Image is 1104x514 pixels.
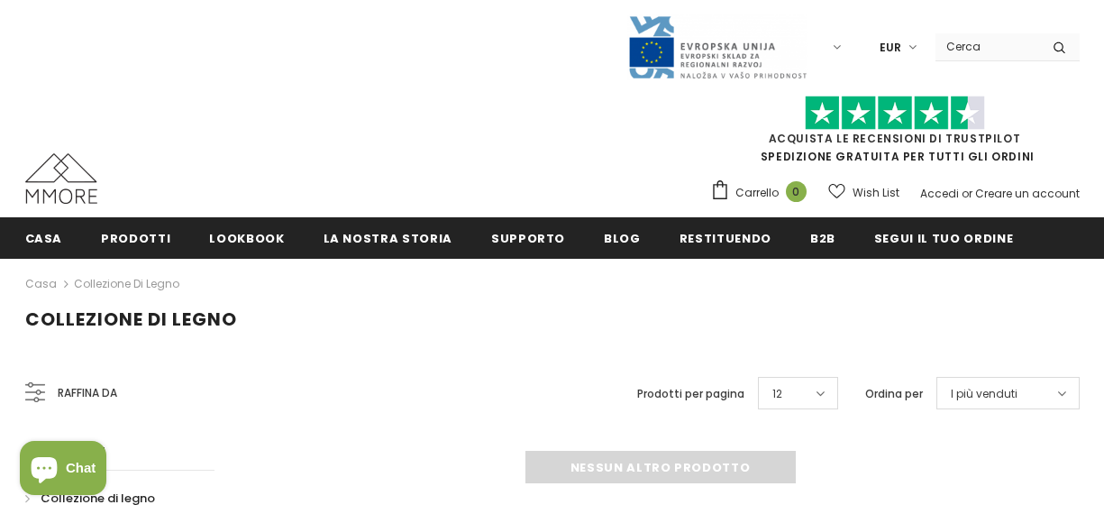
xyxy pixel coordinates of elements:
a: Lookbook [209,217,284,258]
input: Search Site [935,33,1039,60]
a: Javni Razpis [627,39,807,54]
a: Segui il tuo ordine [874,217,1013,258]
a: Prodotti [101,217,170,258]
a: Restituendo [680,217,771,258]
span: I più venduti [951,385,1017,403]
a: supporto [491,217,565,258]
a: Wish List [828,177,899,208]
span: or [962,186,972,201]
span: Carrello [735,184,779,202]
span: supporto [491,230,565,247]
span: 0 [786,181,807,202]
span: SPEDIZIONE GRATUITA PER TUTTI GLI ORDINI [710,104,1080,164]
span: Segui il tuo ordine [874,230,1013,247]
a: Accedi [920,186,959,201]
span: 12 [772,385,782,403]
a: B2B [810,217,835,258]
a: Collezione di legno [74,276,179,291]
span: Raffina da [58,383,117,403]
a: La nostra storia [324,217,452,258]
span: Collezione di legno [25,307,237,332]
a: Carrello 0 [710,179,816,207]
label: Ordina per [865,385,923,403]
span: Casa [25,230,63,247]
span: Blog [604,230,641,247]
span: Lookbook [209,230,284,247]
inbox-online-store-chat: Shopify online store chat [14,441,112,500]
a: Acquista le recensioni di TrustPilot [769,131,1021,146]
img: Javni Razpis [627,14,807,80]
span: B2B [810,230,835,247]
a: Casa [25,273,57,295]
span: Prodotti [101,230,170,247]
a: Casa [25,217,63,258]
span: EUR [880,39,901,57]
img: Casi MMORE [25,153,97,204]
span: La nostra storia [324,230,452,247]
span: Restituendo [680,230,771,247]
a: Creare un account [975,186,1080,201]
label: Prodotti per pagina [637,385,744,403]
span: Wish List [853,184,899,202]
img: Fidati di Pilot Stars [805,96,985,131]
a: Blog [604,217,641,258]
